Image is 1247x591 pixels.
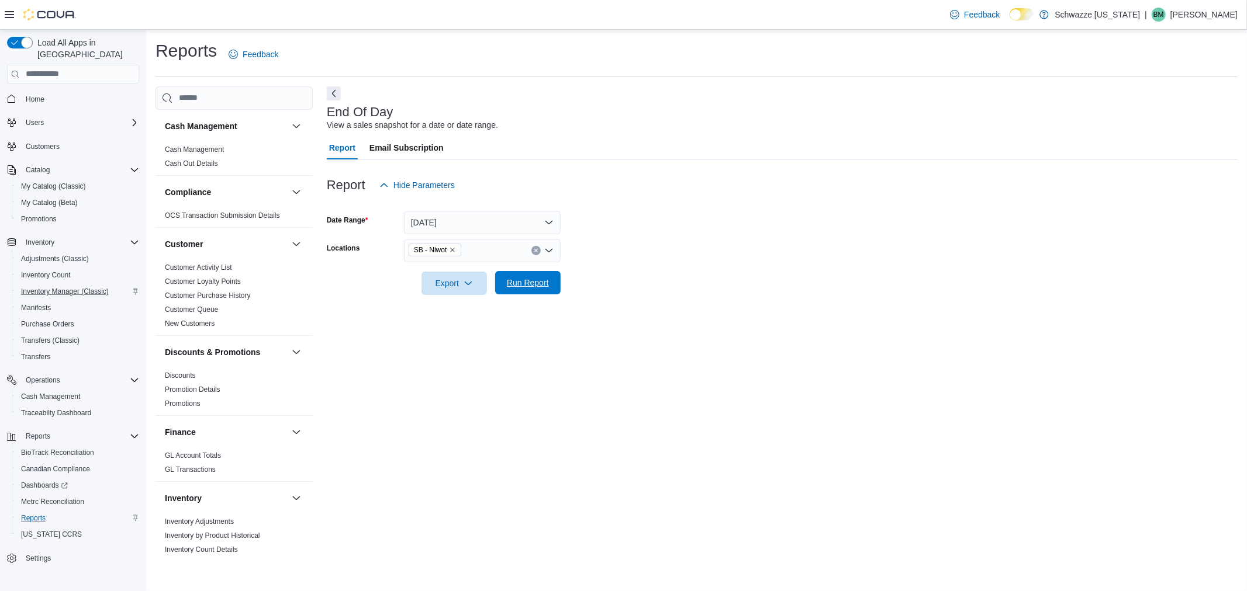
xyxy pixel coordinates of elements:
span: Promotions [16,212,139,226]
button: Customer [165,238,287,250]
button: Traceabilty Dashboard [12,405,144,421]
button: Inventory [2,234,144,251]
button: Cash Management [289,119,303,133]
input: Dark Mode [1010,8,1034,20]
span: Feedback [243,48,278,60]
button: Discounts & Promotions [165,346,287,358]
button: Users [21,116,49,130]
label: Locations [327,244,360,253]
a: Transfers [16,350,55,364]
span: Manifests [21,303,51,312]
a: GL Transactions [165,465,216,474]
span: Promotions [165,399,201,408]
span: Inventory Adjustments [165,517,234,526]
button: Reports [2,428,144,444]
div: Customer [156,260,313,335]
div: View a sales snapshot for a date or date range. [327,119,498,131]
a: Promotions [165,399,201,408]
span: Catalog [26,165,50,175]
a: Home [21,92,49,106]
div: Finance [156,449,313,481]
span: Transfers (Classic) [16,333,139,347]
span: Inventory Manager (Classic) [16,284,139,298]
button: Finance [289,425,303,439]
button: Canadian Compliance [12,461,144,477]
button: Transfers [12,349,144,365]
span: Reports [21,513,46,523]
button: Reports [21,429,55,443]
button: Settings [2,550,144,566]
h3: Inventory [165,492,202,504]
a: New Customers [165,319,215,328]
a: Settings [21,551,56,565]
a: Manifests [16,301,56,315]
button: Next [327,86,341,100]
img: Cova [23,9,76,20]
a: Dashboards [16,478,72,492]
h3: Customer [165,238,203,250]
p: | [1145,8,1147,22]
span: SB - Niwot [414,244,447,256]
button: Clear input [531,246,541,255]
h3: Cash Management [165,120,237,132]
button: Transfers (Classic) [12,332,144,349]
button: Inventory Count [12,267,144,283]
span: Load All Apps in [GEOGRAPHIC_DATA] [33,37,139,60]
span: My Catalog (Beta) [21,198,78,207]
span: My Catalog (Classic) [16,179,139,193]
span: Customer Loyalty Points [165,277,241,286]
span: Discounts [165,371,196,380]
span: Inventory Count [16,268,139,282]
a: My Catalog (Classic) [16,179,91,193]
a: Feedback [224,43,283,66]
button: Customers [2,138,144,155]
a: Promotions [16,212,61,226]
span: Cash Out Details [165,159,218,168]
span: Reports [21,429,139,443]
button: Export [422,272,487,295]
span: Email Subscription [369,136,444,159]
a: Dashboards [12,477,144,493]
a: Customer Queue [165,305,218,314]
span: Users [21,116,139,130]
span: GL Account Totals [165,451,221,460]
a: Promotion Details [165,385,220,394]
button: Compliance [165,186,287,198]
a: Discounts [165,371,196,380]
button: Cash Management [165,120,287,132]
a: Customer Activity List [165,263,232,272]
span: Customer Purchase History [165,291,251,300]
span: Cash Management [21,392,80,401]
span: Settings [26,554,51,563]
button: Inventory [289,491,303,505]
span: New Customers [165,319,215,328]
span: Purchase Orders [16,317,139,331]
button: Operations [21,373,65,387]
span: Promotions [21,214,57,224]
a: Inventory Manager (Classic) [16,284,113,298]
span: Report [329,136,355,159]
span: Adjustments (Classic) [16,252,139,266]
a: Purchase Orders [16,317,79,331]
h3: End Of Day [327,105,393,119]
span: Canadian Compliance [16,462,139,476]
span: Inventory by Product Historical [165,531,260,540]
button: Inventory Manager (Classic) [12,283,144,300]
a: My Catalog (Beta) [16,196,82,210]
h3: Compliance [165,186,211,198]
span: Purchase Orders [21,319,74,329]
div: Cash Management [156,142,313,175]
button: Inventory [165,492,287,504]
a: Metrc Reconciliation [16,495,89,509]
span: Settings [21,551,139,565]
span: Home [26,95,44,104]
button: Metrc Reconciliation [12,493,144,510]
button: Home [2,91,144,107]
span: Inventory Count [21,270,71,280]
span: Customer Queue [165,305,218,314]
button: Catalog [21,163,54,177]
span: Customers [21,139,139,154]
button: Inventory [21,235,59,249]
button: Run Report [495,271,561,294]
a: Feedback [945,3,1004,26]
